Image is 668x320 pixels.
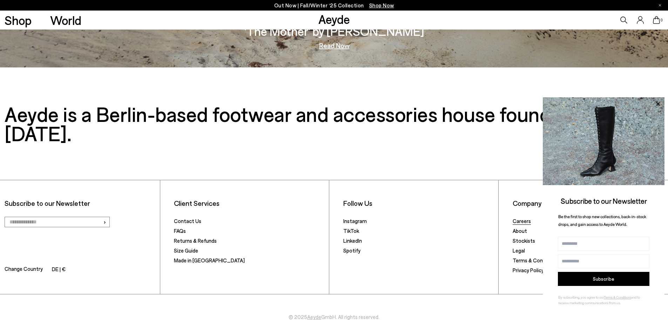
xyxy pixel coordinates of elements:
[653,16,660,24] a: 0
[343,199,494,208] li: Follow Us
[513,257,559,263] a: Terms & Conditions
[174,228,186,234] a: FAQs
[604,295,631,299] a: Terms & Conditions
[174,199,324,208] li: Client Services
[307,314,321,320] a: Aeyde
[343,247,360,254] a: Spotify
[274,1,394,10] p: Out Now | Fall/Winter ‘25 Collection
[319,42,349,49] a: Read Now
[5,265,43,275] span: Change Country
[558,214,646,227] span: Be the first to shop new collections, back-in-stock drops, and gain access to Aeyde World.
[369,2,394,8] span: Navigate to /collections/new-in
[103,217,106,227] span: ›
[513,267,544,273] a: Privacy Policy
[561,196,647,205] span: Subscribe to our Newsletter
[174,247,198,254] a: Size Guide
[5,104,663,143] h3: Aeyde is a Berlin-based footwear and accessories house founded in [DATE].
[50,14,81,26] a: World
[513,218,531,224] a: Careers
[513,228,527,234] a: About
[5,199,155,208] p: Subscribe to our Newsletter
[543,97,664,185] img: 2a6287a1333c9a56320fd6e7b3c4a9a9.jpg
[52,265,66,275] li: DE | €
[5,14,32,26] a: Shop
[558,295,604,299] span: By subscribing, you agree to our
[318,12,350,26] a: Aeyde
[174,257,245,263] a: Made in [GEOGRAPHIC_DATA]
[558,272,649,286] button: Subscribe
[513,247,525,254] a: Legal
[244,25,424,37] h3: 'The Mother' by [PERSON_NAME]
[513,237,535,244] a: Stockists
[660,18,663,22] span: 0
[513,199,663,208] li: Company
[343,228,359,234] a: TikTok
[343,218,367,224] a: Instagram
[343,237,362,244] a: LinkedIn
[174,218,201,224] a: Contact Us
[174,237,217,244] a: Returns & Refunds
